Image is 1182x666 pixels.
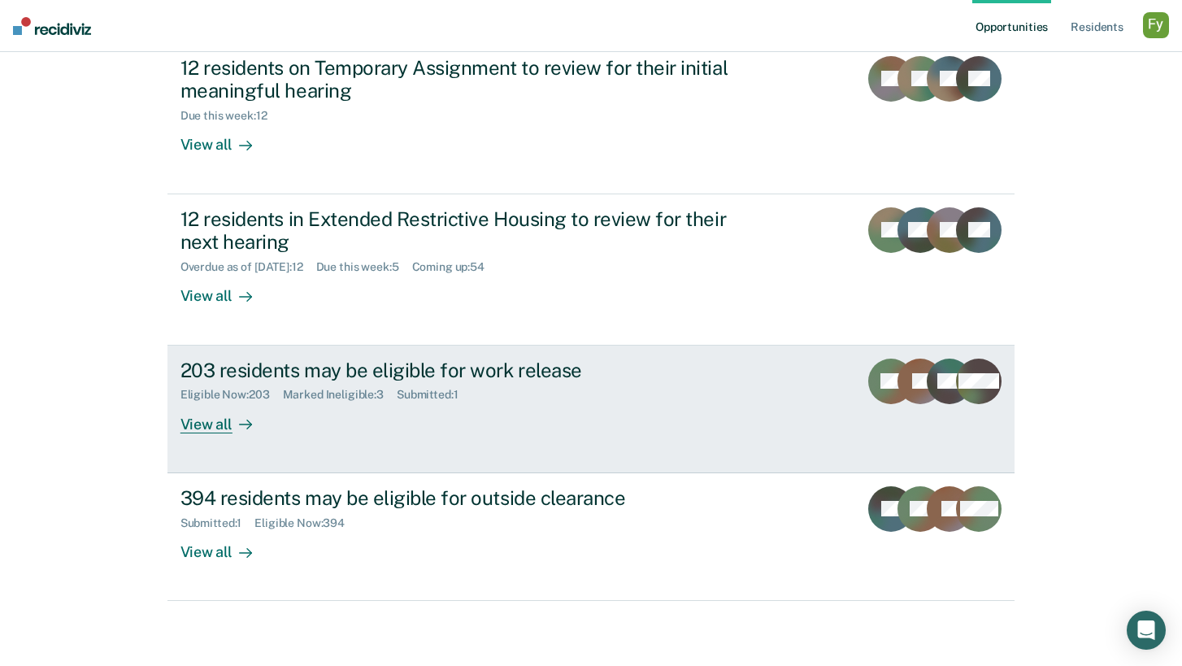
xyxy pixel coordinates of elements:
[180,56,751,103] div: 12 residents on Temporary Assignment to review for their initial meaningful hearing
[1127,611,1166,650] div: Open Intercom Messenger
[167,194,1015,346] a: 12 residents in Extended Restrictive Housing to review for their next hearingOverdue as of [DATE]...
[180,359,751,382] div: 203 residents may be eligible for work release
[167,473,1015,601] a: 394 residents may be eligible for outside clearanceSubmitted:1Eligible Now:394View all
[180,486,751,510] div: 394 residents may be eligible for outside clearance
[180,109,280,123] div: Due this week : 12
[180,529,272,561] div: View all
[397,388,471,402] div: Submitted : 1
[180,274,272,306] div: View all
[180,516,255,530] div: Submitted : 1
[254,516,358,530] div: Eligible Now : 394
[167,43,1015,194] a: 12 residents on Temporary Assignment to review for their initial meaningful hearingDue this week:...
[180,207,751,255] div: 12 residents in Extended Restrictive Housing to review for their next hearing
[283,388,397,402] div: Marked Ineligible : 3
[412,260,498,274] div: Coming up : 54
[180,388,283,402] div: Eligible Now : 203
[180,260,316,274] div: Overdue as of [DATE] : 12
[180,402,272,433] div: View all
[13,17,91,35] img: Recidiviz
[167,346,1015,473] a: 203 residents may be eligible for work releaseEligible Now:203Marked Ineligible:3Submitted:1View all
[316,260,412,274] div: Due this week : 5
[180,123,272,155] div: View all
